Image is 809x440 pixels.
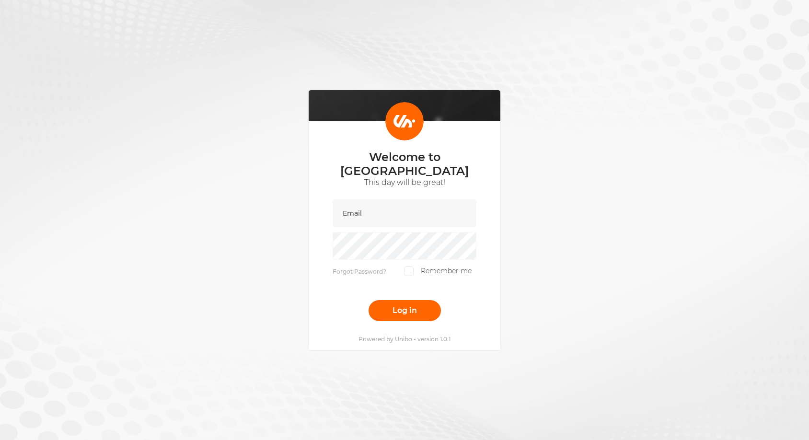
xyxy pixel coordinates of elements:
p: Powered by Unibo - version 1.0.1 [358,336,451,343]
button: Log in [369,300,441,321]
label: Remember me [404,266,472,276]
input: Remember me [404,266,414,276]
a: Forgot Password? [333,268,386,275]
img: Login [385,102,424,140]
p: This day will be great! [333,178,476,187]
p: Welcome to [GEOGRAPHIC_DATA] [333,150,476,178]
input: Email [333,199,476,227]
